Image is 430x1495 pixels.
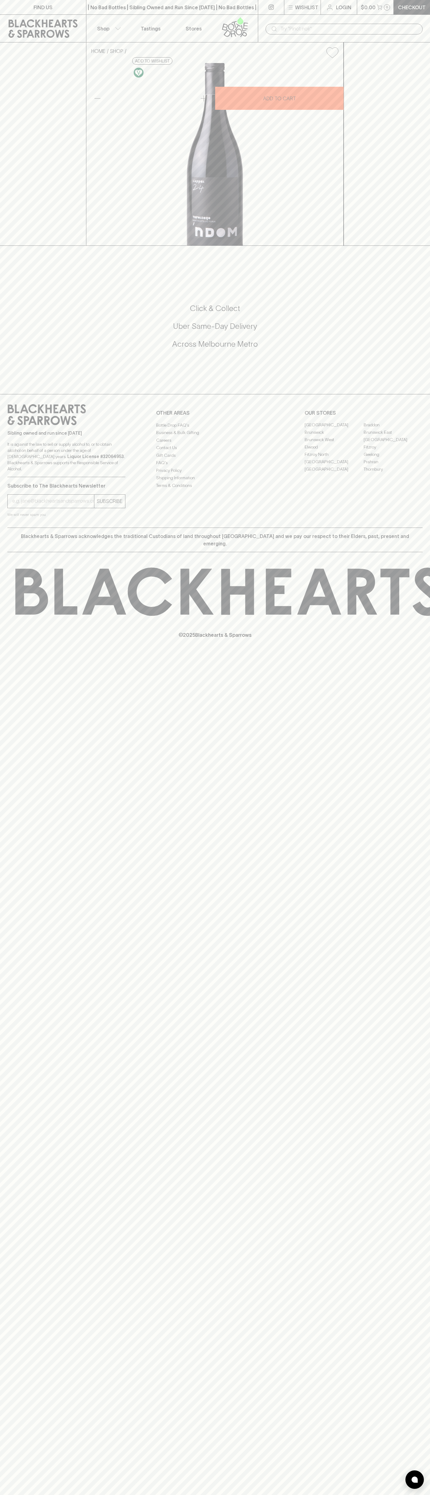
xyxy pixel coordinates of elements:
[12,496,94,506] input: e.g. jane@blackheartsandsparrows.com.au
[215,87,344,110] button: ADD TO CART
[7,430,125,436] p: Sibling owned and run since [DATE]
[305,444,364,451] a: Elwood
[7,303,423,313] h5: Click & Collect
[305,458,364,466] a: [GEOGRAPHIC_DATA]
[305,421,364,429] a: [GEOGRAPHIC_DATA]
[186,25,202,32] p: Stores
[364,458,423,466] a: Prahran
[172,15,215,42] a: Stores
[398,4,426,11] p: Checkout
[67,454,124,459] strong: Liquor License #32064953
[336,4,351,11] p: Login
[156,452,274,459] a: Gift Cards
[141,25,160,32] p: Tastings
[364,421,423,429] a: Braddon
[86,15,129,42] button: Shop
[34,4,53,11] p: FIND US
[132,57,172,65] button: Add to wishlist
[156,444,274,452] a: Contact Us
[156,474,274,482] a: Shipping Information
[7,482,125,489] p: Subscribe to The Blackhearts Newsletter
[86,63,343,245] img: 40824.png
[156,409,274,417] p: OTHER AREAS
[94,495,125,508] button: SUBSCRIBE
[305,429,364,436] a: Brunswick
[156,421,274,429] a: Bottle Drop FAQ's
[156,429,274,437] a: Business & Bulk Gifting
[12,532,418,547] p: Blackhearts & Sparrows acknowledges the traditional Custodians of land throughout [GEOGRAPHIC_DAT...
[305,436,364,444] a: Brunswick West
[7,339,423,349] h5: Across Melbourne Metro
[412,1477,418,1483] img: bubble-icon
[364,451,423,458] a: Geelong
[280,24,418,34] input: Try "Pinot noir"
[364,436,423,444] a: [GEOGRAPHIC_DATA]
[156,467,274,474] a: Privacy Policy
[386,6,388,9] p: 0
[97,497,123,505] p: SUBSCRIBE
[156,459,274,467] a: FAQ's
[7,512,125,518] p: We will never spam you
[305,466,364,473] a: [GEOGRAPHIC_DATA]
[97,25,109,32] p: Shop
[364,444,423,451] a: Fitzroy
[263,95,296,102] p: ADD TO CART
[364,466,423,473] a: Thornbury
[156,482,274,489] a: Terms & Conditions
[7,321,423,331] h5: Uber Same-Day Delivery
[364,429,423,436] a: Brunswick East
[110,48,123,54] a: SHOP
[132,66,145,79] a: Made without the use of any animal products.
[156,437,274,444] a: Careers
[305,451,364,458] a: Fitzroy North
[7,441,125,472] p: It is against the law to sell or supply alcohol to, or to obtain alcohol on behalf of a person un...
[129,15,172,42] a: Tastings
[295,4,318,11] p: Wishlist
[305,409,423,417] p: OUR STORES
[91,48,105,54] a: HOME
[134,68,144,78] img: Vegan
[361,4,376,11] p: $0.00
[324,45,341,61] button: Add to wishlist
[7,279,423,382] div: Call to action block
